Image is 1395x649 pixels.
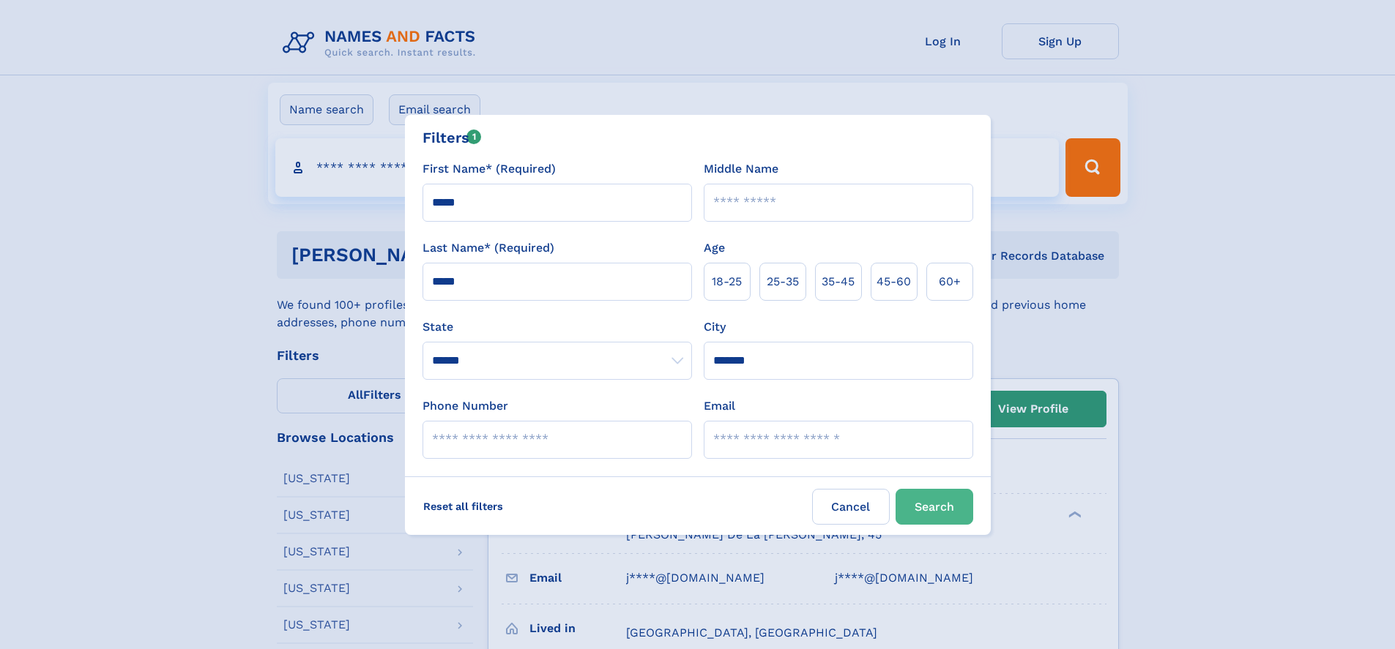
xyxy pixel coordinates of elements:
[704,397,735,415] label: Email
[423,318,692,336] label: State
[704,160,778,178] label: Middle Name
[767,273,799,290] span: 25‑35
[414,489,513,524] label: Reset all filters
[877,273,911,290] span: 45‑60
[712,273,742,290] span: 18‑25
[423,397,508,415] label: Phone Number
[822,273,855,290] span: 35‑45
[423,239,554,257] label: Last Name* (Required)
[423,127,482,149] div: Filters
[704,318,726,336] label: City
[423,160,556,178] label: First Name* (Required)
[704,239,725,257] label: Age
[812,489,890,525] label: Cancel
[896,489,973,525] button: Search
[939,273,961,290] span: 60+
